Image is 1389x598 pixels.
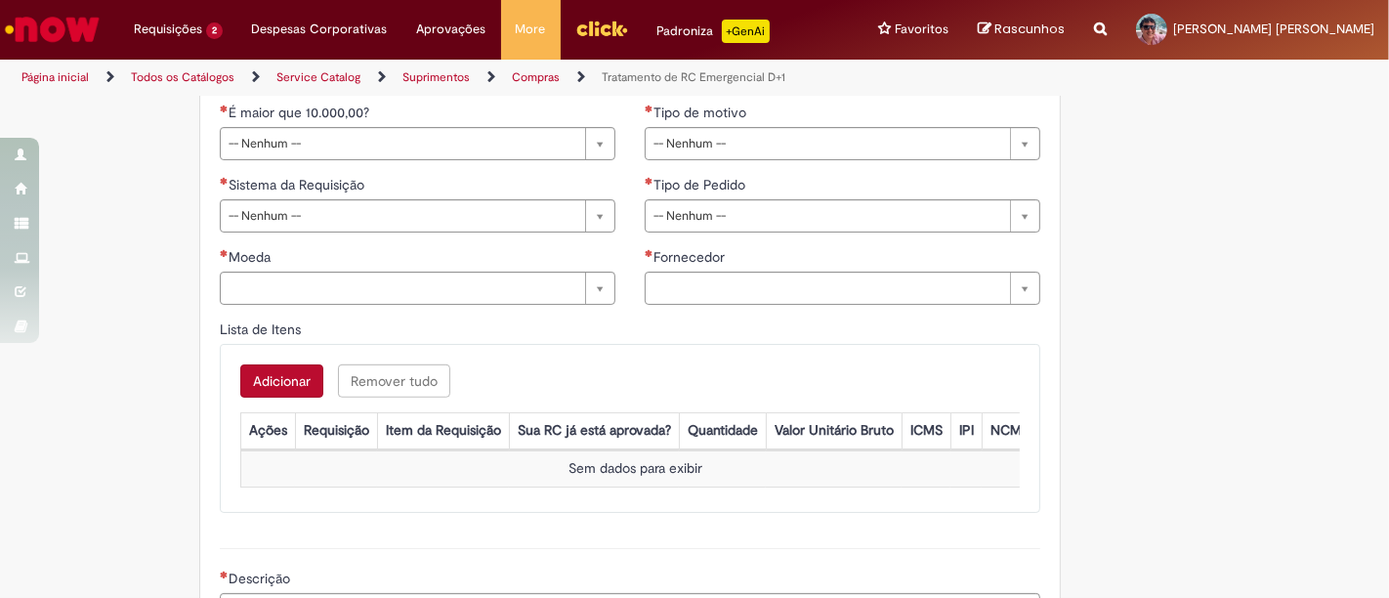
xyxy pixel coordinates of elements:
[602,69,785,85] a: Tratamento de RC Emergencial D+1
[653,248,729,266] span: Necessários - Fornecedor
[295,412,377,448] th: Requisição
[377,412,509,448] th: Item da Requisição
[220,571,229,578] span: Necessários
[229,128,575,159] span: -- Nenhum --
[2,10,103,49] img: ServiceNow
[653,200,1000,232] span: -- Nenhum --
[575,14,628,43] img: click_logo_yellow_360x200.png
[722,20,770,43] p: +GenAi
[206,22,223,39] span: 2
[252,20,388,39] span: Despesas Corporativas
[978,21,1065,39] a: Rascunhos
[402,69,470,85] a: Suprimentos
[653,176,749,193] span: Tipo de Pedido
[229,104,373,121] span: É maior que 10.000,00?
[895,20,948,39] span: Favoritos
[653,128,1000,159] span: -- Nenhum --
[15,60,911,96] ul: Trilhas de página
[240,450,1030,487] td: Sem dados para exibir
[220,177,229,185] span: Necessários
[240,412,295,448] th: Ações
[645,249,653,257] span: Necessários
[950,412,982,448] th: IPI
[653,104,750,121] span: Tipo de motivo
[276,69,360,85] a: Service Catalog
[417,20,486,39] span: Aprovações
[512,69,560,85] a: Compras
[220,272,615,305] a: Limpar campo Moeda
[229,200,575,232] span: -- Nenhum --
[229,248,274,266] span: Necessários - Moeda
[657,20,770,43] div: Padroniza
[982,412,1030,448] th: NCM
[131,69,234,85] a: Todos os Catálogos
[220,249,229,257] span: Necessários
[220,320,305,338] span: Lista de Itens
[994,20,1065,38] span: Rascunhos
[220,105,229,112] span: Necessários
[645,272,1040,305] a: Limpar campo Fornecedor
[21,69,89,85] a: Página inicial
[229,176,368,193] span: Sistema da Requisição
[240,364,323,398] button: Add a row for Lista de Itens
[645,177,653,185] span: Necessários
[902,412,950,448] th: ICMS
[766,412,902,448] th: Valor Unitário Bruto
[1173,21,1374,37] span: [PERSON_NAME] [PERSON_NAME]
[516,20,546,39] span: More
[645,105,653,112] span: Necessários
[134,20,202,39] span: Requisições
[229,570,294,587] span: Descrição
[509,412,679,448] th: Sua RC já está aprovada?
[679,412,766,448] th: Quantidade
